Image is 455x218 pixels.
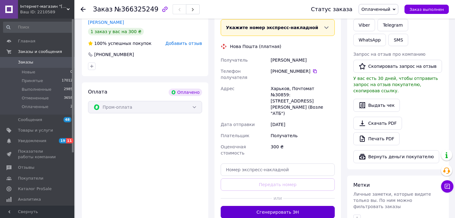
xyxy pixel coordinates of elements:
span: Каталог ProSale [18,186,51,192]
div: Вернуться назад [81,6,86,12]
span: Інтернет-магазин "Ювелір Лайф" [20,4,67,9]
span: 2 [70,104,73,110]
span: Телефон получателя [221,69,247,80]
span: Заказы [18,59,33,65]
span: Выполненные [22,87,51,92]
span: Показатели работы компании [18,149,57,160]
span: Личные заметки, которые видите только вы. По ним можно фильтровать заказы [353,192,431,209]
span: Получатель [221,58,248,63]
div: Статус заказа [311,6,352,12]
button: Чат с покупателем [441,180,453,193]
span: 100% [94,41,107,46]
div: 1 заказ у вас на 300 ₴ [88,28,144,35]
div: Нова Пошта (платная) [228,43,283,50]
span: Плательщик [221,133,250,138]
span: Заказ [93,6,113,13]
a: [PERSON_NAME] [88,20,124,25]
div: Получатель [269,130,336,141]
a: Telegram [378,19,408,31]
span: Сообщения [18,117,42,123]
a: Viber [353,19,375,31]
span: Оценочная стоимость [221,144,246,155]
span: 2985 [64,87,73,92]
span: Адрес [221,86,234,91]
button: SMS [388,34,408,46]
span: Оплата [88,89,107,95]
span: Товары и услуги [18,128,53,133]
span: Оплаченные [22,104,48,110]
span: Принятые [22,78,43,84]
span: 17012 [62,78,73,84]
div: успешных покупок [88,40,152,46]
a: Скачать PDF [353,117,402,130]
div: [PERSON_NAME] [269,54,336,66]
span: Дата отправки [221,122,255,127]
a: Печать PDF [353,132,400,145]
span: Укажите номер экспресс-накладной [226,25,318,30]
span: 0 [70,69,73,75]
span: 19 [59,138,66,143]
span: У вас есть 30 дней, чтобы отправить запрос на отзыв покупателю, скопировав ссылку. [353,76,438,93]
span: №366325249 [114,6,158,13]
button: Вернуть деньги покупателю [353,150,439,163]
span: 48 [64,117,71,122]
span: Добавить отзыв [166,41,202,46]
span: Аналитика [18,197,41,202]
button: Скопировать запрос на отзыв [353,60,442,73]
div: 300 ₴ [269,141,336,159]
span: Запрос на отзыв про компанию [353,52,426,57]
span: Покупатели [18,176,43,181]
div: [DATE] [269,119,336,130]
span: Новые [22,69,35,75]
div: Харьков, Почтомат №30859: [STREET_ADDRESS][PERSON_NAME] (Возле "АТБ") [269,83,336,119]
span: Метки [353,182,370,188]
div: [PHONE_NUMBER] [271,68,335,74]
span: Заказы и сообщения [18,49,62,54]
span: 11 [66,138,73,143]
a: WhatsApp [353,34,386,46]
span: Оплаченный [361,7,390,12]
span: Отзывы [18,165,34,170]
input: Номер экспресс-накладной [221,163,335,176]
span: Заказ выполнен [409,7,444,12]
div: Оплачено [169,89,202,96]
span: Уведомления [18,138,46,144]
button: Заказ выполнен [404,5,449,14]
button: Выдать чек [353,99,400,112]
span: или [272,195,284,201]
span: Отмененные [22,95,49,101]
div: Ваш ID: 2210589 [20,9,74,15]
div: [PHONE_NUMBER] [94,51,135,58]
input: Поиск [3,22,73,33]
span: Главная [18,38,35,44]
span: 3658 [64,95,73,101]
